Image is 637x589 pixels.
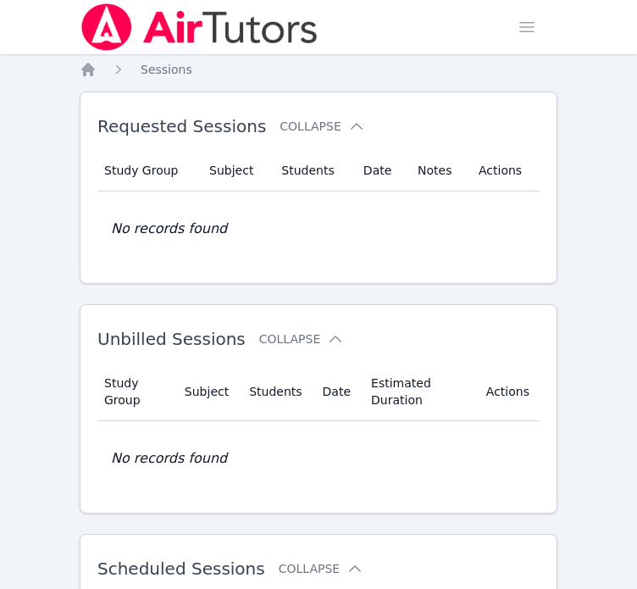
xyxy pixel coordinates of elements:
[361,363,476,421] th: Estimated Duration
[97,329,246,349] span: Unbilled Sessions
[80,3,319,51] img: Air Tutors
[271,150,353,192] th: Students
[80,61,557,78] nav: Breadcrumb
[97,363,174,421] th: Study Group
[476,363,540,421] th: Actions
[279,560,363,577] button: Collapse
[97,116,266,136] span: Requested Sessions
[468,150,540,192] th: Actions
[141,61,192,78] a: Sessions
[280,118,364,135] button: Collapse
[353,150,407,192] th: Date
[97,558,265,579] span: Scheduled Sessions
[313,363,361,421] th: Date
[199,150,271,192] th: Subject
[97,192,540,266] td: No records found
[407,150,468,192] th: Notes
[239,363,312,421] th: Students
[174,363,239,421] th: Subject
[97,150,199,192] th: Study Group
[259,331,344,347] button: Collapse
[141,63,192,76] span: Sessions
[97,421,540,496] td: No records found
